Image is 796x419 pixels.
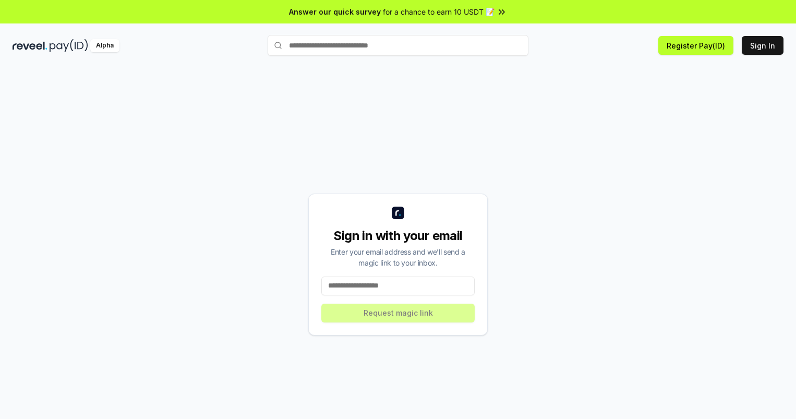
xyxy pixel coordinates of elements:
button: Sign In [742,36,783,55]
div: Alpha [90,39,119,52]
img: reveel_dark [13,39,47,52]
img: pay_id [50,39,88,52]
img: logo_small [392,207,404,219]
div: Enter your email address and we’ll send a magic link to your inbox. [321,246,475,268]
span: for a chance to earn 10 USDT 📝 [383,6,495,17]
div: Sign in with your email [321,228,475,244]
span: Answer our quick survey [289,6,381,17]
button: Register Pay(ID) [658,36,733,55]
